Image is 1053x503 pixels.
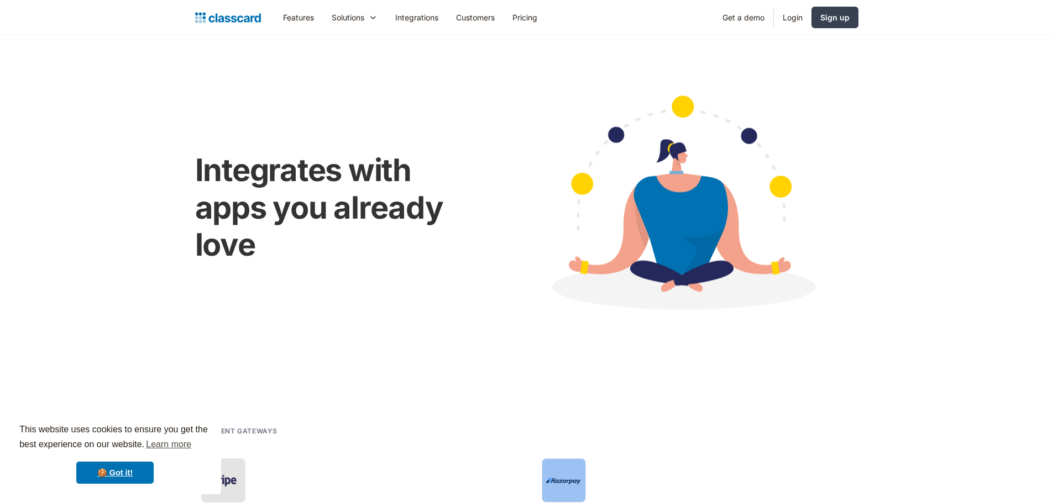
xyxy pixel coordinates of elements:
[714,5,773,30] a: Get a demo
[447,5,504,30] a: Customers
[274,5,323,30] a: Features
[386,5,447,30] a: Integrations
[19,423,211,453] span: This website uses cookies to ensure you get the best experience on our website.
[811,7,858,28] a: Sign up
[76,462,154,484] a: dismiss cookie message
[9,412,221,494] div: cookieconsent
[144,436,193,453] a: learn more about cookies
[195,152,482,263] h1: Integrates with apps you already love
[332,12,364,23] div: Solutions
[206,472,241,489] img: Stripe
[504,74,858,339] img: Cartoon image showing connected apps
[774,5,811,30] a: Login
[546,477,581,485] img: Razorpay
[323,5,386,30] div: Solutions
[504,5,546,30] a: Pricing
[195,10,261,25] a: home
[820,12,850,23] div: Sign up
[201,426,278,436] h2: Payment gateways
